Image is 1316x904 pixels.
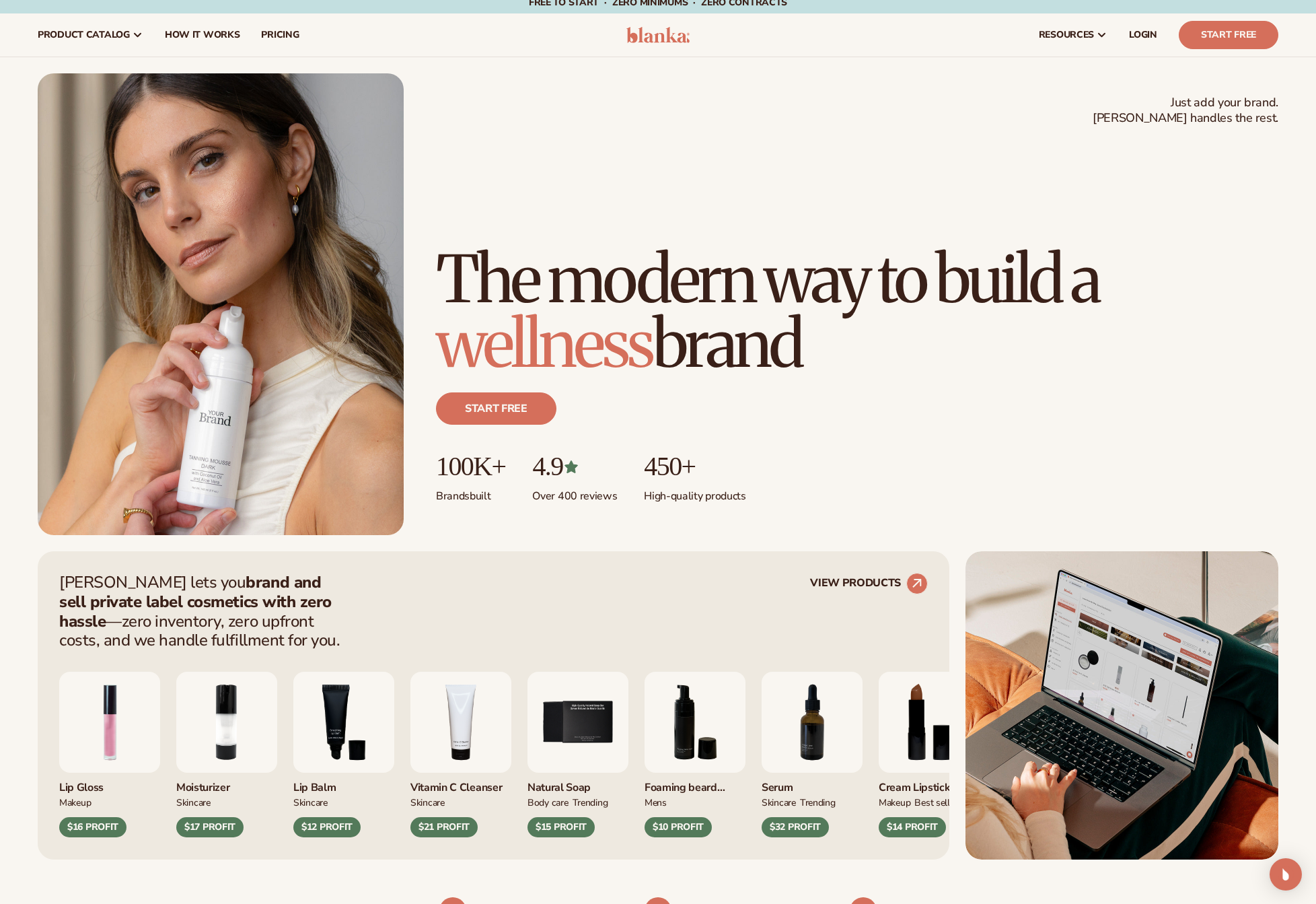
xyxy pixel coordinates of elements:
[645,672,745,837] div: 6 / 9
[1129,30,1157,40] span: LOGIN
[293,773,394,795] div: Lip Balm
[59,672,160,773] img: Pink lip gloss.
[293,795,328,809] div: SKINCARE
[532,481,617,503] p: Over 400 reviews
[879,672,980,773] img: Luxury cream lipstick.
[1028,13,1118,57] a: resources
[436,304,653,384] span: wellness
[410,672,511,773] img: Vitamin c cleanser.
[527,672,628,773] img: Nature bar of soap.
[1179,21,1278,49] a: Start Free
[59,773,160,795] div: Lip Gloss
[293,672,394,837] div: 3 / 9
[965,551,1278,860] img: Shopify Image 5
[626,27,690,43] img: logo
[38,73,404,535] img: Female holding tanning mousse.
[410,773,511,795] div: Vitamin C Cleanser
[176,672,277,773] img: Moisturizing lotion.
[293,817,361,837] div: $12 PROFIT
[436,481,505,503] p: Brands built
[527,672,628,837] div: 5 / 9
[527,773,628,795] div: Natural Soap
[914,795,957,809] div: BEST SELLER
[250,13,309,57] a: pricing
[59,672,160,837] div: 1 / 9
[573,795,608,809] div: TRENDING
[879,817,946,837] div: $14 PROFIT
[532,452,617,481] p: 4.9
[645,773,745,795] div: Foaming beard wash
[879,773,980,795] div: Cream Lipstick
[645,795,667,809] div: mens
[410,817,478,837] div: $21 PROFIT
[762,817,829,837] div: $32 PROFIT
[436,392,556,425] a: Start free
[762,773,863,795] div: Serum
[762,672,863,837] div: 7 / 9
[645,672,745,773] img: Foaming beard wash.
[1039,30,1094,40] span: resources
[879,795,910,809] div: MAKEUP
[800,795,836,809] div: TRENDING
[261,30,299,40] span: pricing
[176,795,211,809] div: SKINCARE
[38,30,130,40] span: product catalog
[436,247,1278,376] h1: The modern way to build a brand
[176,773,277,795] div: Moisturizer
[644,481,745,503] p: High-quality products
[810,573,928,594] a: VIEW PRODUCTS
[176,817,244,837] div: $17 PROFIT
[527,795,569,809] div: BODY Care
[527,817,595,837] div: $15 PROFIT
[410,672,511,837] div: 4 / 9
[879,672,980,837] div: 8 / 9
[154,13,251,57] a: How It Works
[645,817,712,837] div: $10 PROFIT
[436,452,505,481] p: 100K+
[410,795,445,809] div: Skincare
[1093,95,1278,127] span: Just add your brand. [PERSON_NAME] handles the rest.
[59,795,91,809] div: MAKEUP
[1118,13,1168,57] a: LOGIN
[1270,858,1302,891] div: Open Intercom Messenger
[165,30,240,40] span: How It Works
[27,13,154,57] a: product catalog
[176,672,277,837] div: 2 / 9
[762,672,863,773] img: Collagen and retinol serum.
[59,571,332,632] strong: brand and sell private label cosmetics with zero hassle
[762,795,796,809] div: SKINCARE
[59,817,126,837] div: $16 PROFIT
[293,672,394,773] img: Smoothing lip balm.
[59,573,349,650] p: [PERSON_NAME] lets you —zero inventory, zero upfront costs, and we handle fulfillment for you.
[644,452,745,481] p: 450+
